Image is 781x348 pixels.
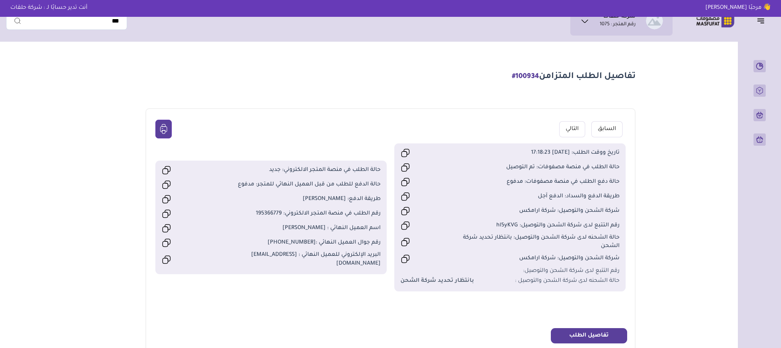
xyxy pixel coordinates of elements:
[455,207,619,215] span: شركة الشحن والتوصيل: شركة ارامكس
[455,221,619,230] span: رقم التتبع لدى شركة الشحن والتوصيل: hl5yKVG
[455,163,619,172] span: حالة الطلب في منصة مصفوفات: تم التوصيل
[455,254,619,263] span: شركة الشحن والتوصيل: شركة ارامكس
[523,267,620,275] span: رقم التتبع لدى شركة الشحن والتوصيل:
[512,73,539,81] span: #100934
[515,277,620,285] span: حالة الشحنه لدى شركة الشحن والتوصيل :
[268,240,316,246] span: [PHONE_NUMBER]
[216,239,381,247] span: رقم جوال العميل النهائي :
[455,178,619,186] span: حالة دفع الطلب في منصة مصفوفات: مدفوع
[603,13,636,21] h1: شركة حلقات
[216,210,381,218] span: رقم الطلب في منصة المتجر الالكتروني: 195366779
[400,277,474,285] strong: بانتظار تحديد شركة الشحن
[646,12,663,29] img: شركة حلقات
[700,4,776,12] p: 👋 مرحبًا [PERSON_NAME]
[5,4,93,12] p: أنت تدير حسابًا لـ : شركة حلقات
[559,121,585,137] a: التالي
[591,121,623,137] a: السابق
[691,13,740,28] img: Logo
[216,181,381,189] span: حالة الدفع للطلب من قبل العميل النهائي للمتجر: مدفوع
[455,192,619,201] span: طريقة الدفع والسداد: الدفع آجل
[216,224,381,233] span: اسم العميل النهائي : [PERSON_NAME]
[551,328,627,343] button: تفاصيل الطلب
[216,195,381,203] span: طريقة الدفع: [PERSON_NAME]
[600,21,636,29] p: رقم المتجر : 1075
[455,234,619,251] span: حالة الشحنه لدى شركة الشحن والتوصيل: بانتظار تحديد شركة الشحن
[455,149,619,157] span: تاريخ ووقت الطلب: [DATE] 17:18:23
[512,71,636,83] h1: تفاصيل الطلب المتزامن
[216,166,381,174] span: حالة الطلب في منصة المتجر الالكتروني: جديد
[216,251,381,268] span: البريد الإلكتروني للعميل النهائي : [EMAIL_ADDRESS][DOMAIN_NAME]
